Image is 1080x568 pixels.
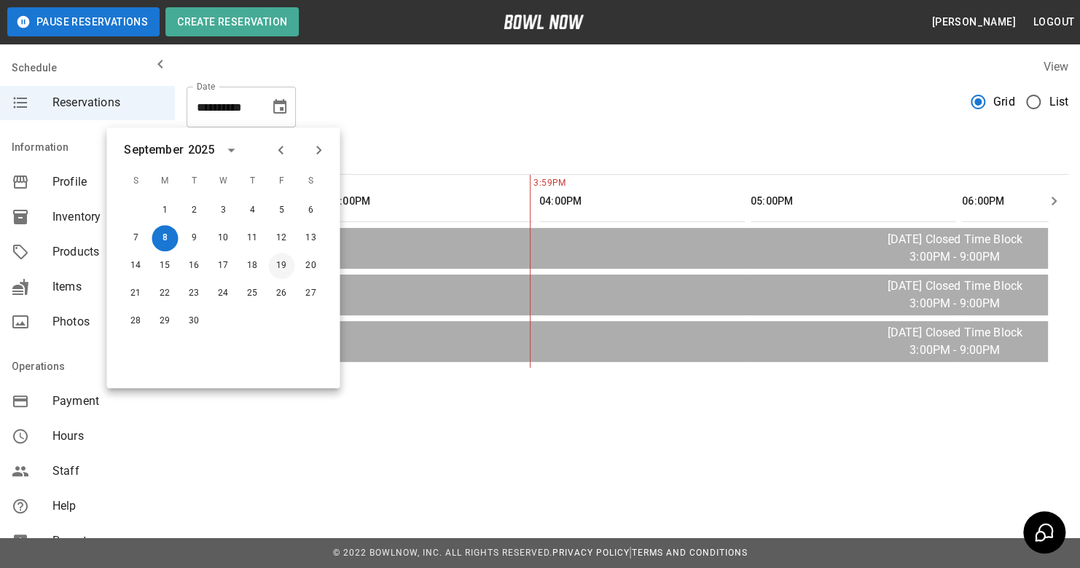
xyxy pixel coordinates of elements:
button: Previous month [268,138,293,162]
span: Grid [993,93,1015,111]
img: logo [504,15,584,29]
th: 03:00PM [328,181,533,222]
button: Sep 11, 2025 [239,225,265,251]
button: calendar view is open, switch to year view [219,138,243,162]
span: Reservations [52,94,163,111]
button: Sep 21, 2025 [122,280,149,307]
button: Sep 24, 2025 [210,280,236,307]
a: Privacy Policy [552,548,629,558]
button: Sep 17, 2025 [210,253,236,279]
div: September [124,141,183,159]
th: 05:00PM [751,181,956,222]
button: Sep 10, 2025 [210,225,236,251]
button: Sep 3, 2025 [210,197,236,224]
button: Next month [306,138,331,162]
span: Reports [52,532,163,550]
button: Sep 7, 2025 [122,225,149,251]
button: Sep 28, 2025 [122,308,149,334]
button: Sep 8, 2025 [152,225,178,251]
span: F [268,167,294,196]
span: Hours [52,427,163,445]
span: 3:59PM [530,176,533,191]
span: Help [52,497,163,515]
span: M [152,167,178,196]
span: T [181,167,207,196]
button: Sep 1, 2025 [152,197,178,224]
label: View [1043,60,1068,74]
div: 2025 [188,141,215,159]
span: List [1049,93,1068,111]
button: Sep 20, 2025 [297,253,324,279]
button: Sep 19, 2025 [268,253,294,279]
span: W [210,167,236,196]
button: Sep 26, 2025 [268,280,294,307]
button: Create Reservation [165,7,299,36]
button: Sep 6, 2025 [297,197,324,224]
span: Staff [52,462,163,480]
span: Profile [52,173,163,191]
button: Pause Reservations [7,7,160,36]
a: Terms and Conditions [632,548,748,558]
button: Sep 13, 2025 [297,225,324,251]
button: Sep 15, 2025 [152,253,178,279]
button: Logout [1028,9,1080,36]
span: S [122,167,149,196]
span: Inventory [52,208,163,226]
button: [PERSON_NAME] [926,9,1021,36]
button: Sep 29, 2025 [152,308,178,334]
button: Sep 14, 2025 [122,253,149,279]
button: Sep 27, 2025 [297,280,324,307]
span: Payment [52,393,163,410]
button: Sep 22, 2025 [152,280,178,307]
button: Sep 23, 2025 [181,280,207,307]
span: S [297,167,324,196]
button: Sep 9, 2025 [181,225,207,251]
div: inventory tabs [187,139,1068,174]
button: Sep 12, 2025 [268,225,294,251]
span: © 2022 BowlNow, Inc. All Rights Reserved. [332,548,552,558]
button: Sep 30, 2025 [181,308,207,334]
button: Sep 25, 2025 [239,280,265,307]
span: Items [52,278,163,296]
button: Choose date, selected date is Sep 8, 2025 [265,92,294,122]
span: T [239,167,265,196]
button: Sep 2, 2025 [181,197,207,224]
span: Products [52,243,163,261]
span: Photos [52,313,163,331]
button: Sep 16, 2025 [181,253,207,279]
button: Sep 5, 2025 [268,197,294,224]
th: 04:00PM [539,181,745,222]
button: Sep 18, 2025 [239,253,265,279]
button: Sep 4, 2025 [239,197,265,224]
